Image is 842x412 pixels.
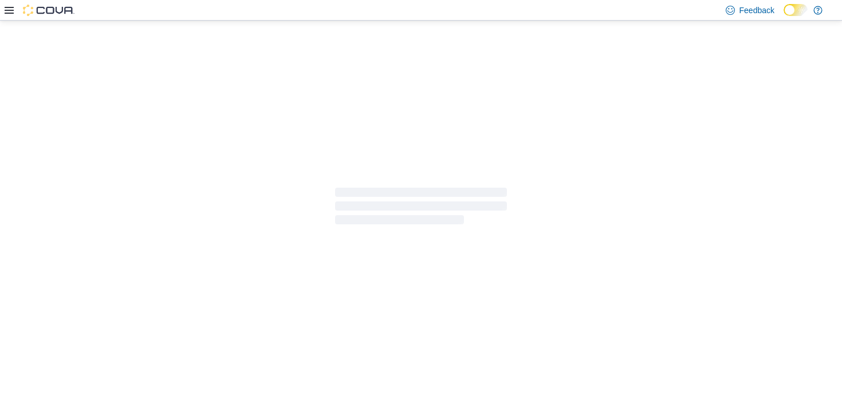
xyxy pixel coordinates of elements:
[335,190,507,227] span: Loading
[739,5,774,16] span: Feedback
[784,4,808,16] input: Dark Mode
[23,5,74,16] img: Cova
